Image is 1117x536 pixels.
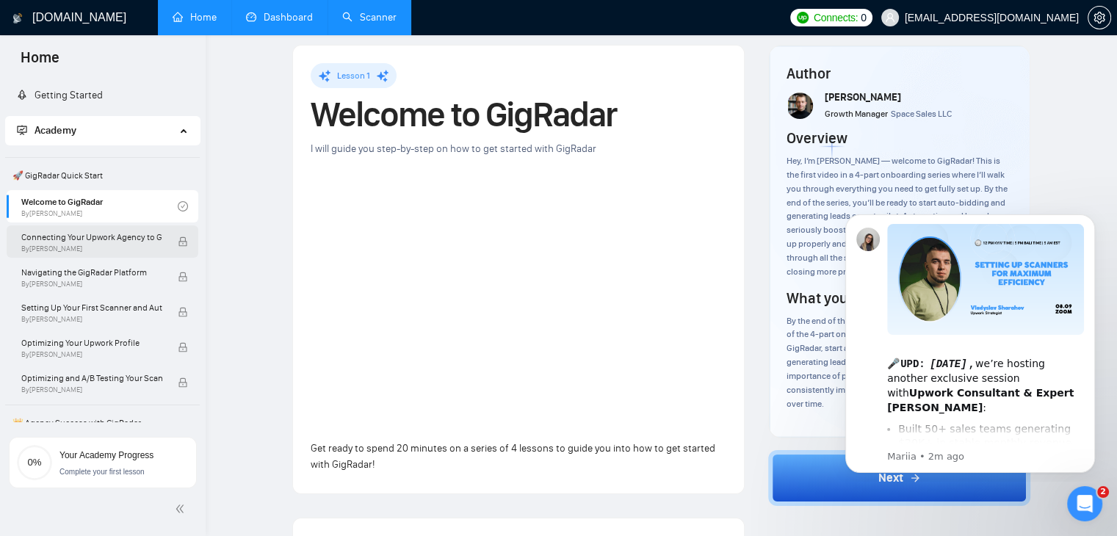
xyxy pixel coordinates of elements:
[337,70,370,81] span: Lesson 1
[7,161,198,190] span: 🚀 GigRadar Quick Start
[1088,6,1111,29] button: setting
[1097,486,1109,498] span: 2
[21,190,178,222] a: Welcome to GigRadarBy[PERSON_NAME]
[1067,486,1102,521] iframe: Intercom live chat
[178,236,188,247] span: lock
[21,371,162,385] span: Optimizing and A/B Testing Your Scanner for Better Results
[59,468,145,476] span: Complete your first lesson
[178,272,188,282] span: lock
[787,288,919,308] h4: What you will learn ?
[788,93,814,119] img: vlad-t.jpg
[21,230,162,245] span: Connecting Your Upwork Agency to GigRadar
[21,336,162,350] span: Optimizing Your Upwork Profile
[1088,12,1110,23] span: setting
[173,11,217,23] a: homeHome
[5,81,200,110] li: Getting Started
[21,350,162,359] span: By [PERSON_NAME]
[311,98,726,131] h1: Welcome to GigRadar
[21,265,162,280] span: Navigating the GigRadar Platform
[21,315,162,324] span: By [PERSON_NAME]
[342,11,397,23] a: searchScanner
[1088,12,1111,23] a: setting
[17,457,52,467] span: 0%
[787,128,847,148] h4: Overview
[797,12,809,23] img: upwork-logo.png
[825,109,888,119] span: Growth Manager
[175,501,189,516] span: double-left
[885,12,895,23] span: user
[9,47,71,78] span: Home
[17,125,27,135] span: fund-projection-screen
[17,89,103,101] a: rocketGetting Started
[7,408,198,438] span: 👑 Agency Success with GigRadar
[59,450,153,460] span: Your Academy Progress
[311,142,596,155] span: I will guide you step-by-step on how to get started with GigRadar
[17,124,76,137] span: Academy
[21,300,162,315] span: Setting Up Your First Scanner and Auto-Bidder
[311,442,715,471] span: Get ready to spend 20 minutes on a series of 4 lessons to guide you into how to get started with ...
[178,307,188,317] span: lock
[787,154,1012,279] div: Hey, I’m [PERSON_NAME] — welcome to GigRadar! This is the first video in a 4-part onboarding seri...
[21,385,162,394] span: By [PERSON_NAME]
[787,314,1012,411] div: By the end of this video, you’ll understand the overall goal of the 4-part onboarding series: to ...
[823,201,1117,482] iframe: Intercom notifications message
[178,377,188,388] span: lock
[825,91,901,104] span: [PERSON_NAME]
[891,109,952,119] span: Space Sales LLC
[178,201,188,211] span: check-circle
[768,450,1030,506] button: Next
[35,124,76,137] span: Academy
[787,63,1012,84] h4: Author
[861,10,867,26] span: 0
[21,280,162,289] span: By [PERSON_NAME]
[21,245,162,253] span: By [PERSON_NAME]
[12,7,23,30] img: logo
[178,342,188,352] span: lock
[246,11,313,23] a: dashboardDashboard
[814,10,858,26] span: Connects:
